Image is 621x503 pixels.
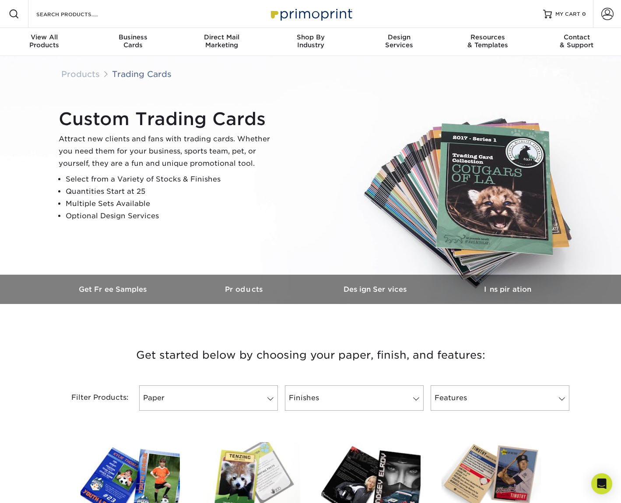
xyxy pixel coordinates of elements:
[266,33,355,41] span: Shop By
[66,198,277,210] li: Multiple Sets Available
[89,28,178,56] a: BusinessCards
[66,210,277,222] li: Optional Design Services
[35,9,121,19] input: SEARCH PRODUCTS.....
[285,385,424,411] a: Finishes
[66,173,277,185] li: Select from a Variety of Stocks & Finishes
[444,33,533,41] span: Resources
[112,69,172,79] a: Trading Cards
[177,33,266,49] div: Marketing
[442,275,573,304] a: Inspiration
[48,285,179,293] h3: Get Free Samples
[55,335,567,375] h3: Get started below by choosing your paper, finish, and features:
[89,33,178,41] span: Business
[355,28,444,56] a: DesignServices
[591,473,612,494] div: Open Intercom Messenger
[355,33,444,41] span: Design
[177,28,266,56] a: Direct MailMarketing
[532,33,621,49] div: & Support
[267,4,354,23] img: Primoprint
[59,133,277,170] p: Attract new clients and fans with trading cards. Whether you need them for your business, sports ...
[179,285,311,293] h3: Products
[59,108,277,129] h1: Custom Trading Cards
[61,69,100,79] a: Products
[89,33,178,49] div: Cards
[444,33,533,49] div: & Templates
[444,28,533,56] a: Resources& Templates
[311,275,442,304] a: Design Services
[582,11,586,17] span: 0
[532,28,621,56] a: Contact& Support
[555,10,580,18] span: MY CART
[177,33,266,41] span: Direct Mail
[266,28,355,56] a: Shop ByIndustry
[179,275,311,304] a: Products
[355,33,444,49] div: Services
[532,33,621,41] span: Contact
[311,285,442,293] h3: Design Services
[48,385,136,411] div: Filter Products:
[431,385,569,411] a: Features
[48,275,179,304] a: Get Free Samples
[266,33,355,49] div: Industry
[442,285,573,293] h3: Inspiration
[139,385,278,411] a: Paper
[66,185,277,198] li: Quantities Start at 25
